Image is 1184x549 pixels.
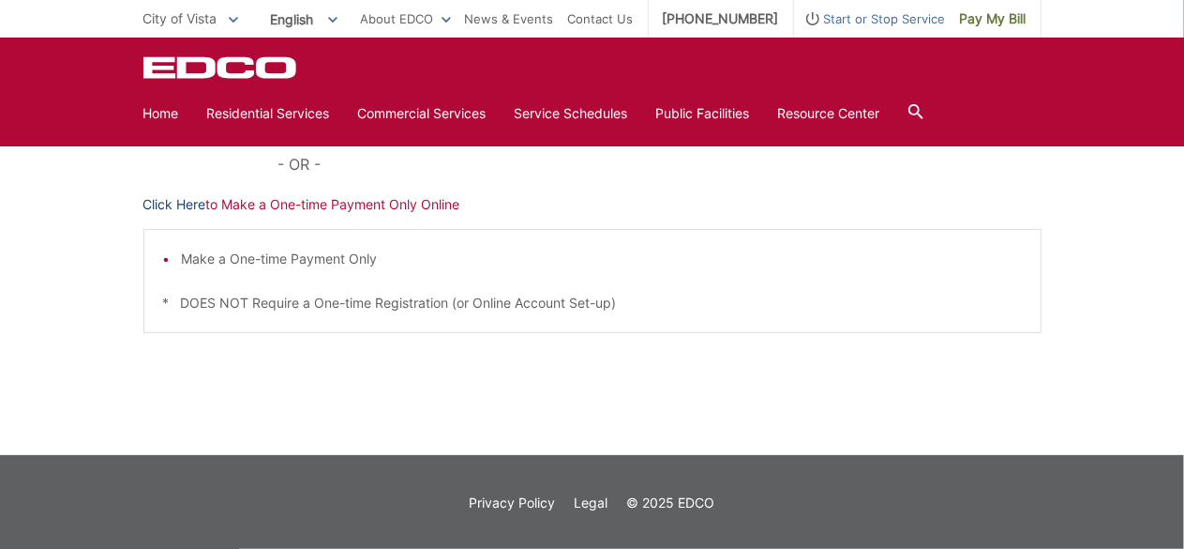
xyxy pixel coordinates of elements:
a: Click Here [143,194,206,215]
a: News & Events [465,8,554,29]
a: EDCD logo. Return to the homepage. [143,56,299,79]
a: About EDCO [361,8,451,29]
a: Resource Center [778,103,880,124]
li: Make a One-time Payment Only [182,249,1022,269]
p: to Make a One-time Payment Only Online [143,194,1042,215]
a: Contact Us [568,8,634,29]
a: Service Schedules [515,103,628,124]
span: Pay My Bill [960,8,1027,29]
p: © 2025 EDCO [627,493,715,513]
a: Privacy Policy [470,493,556,513]
span: City of Vista [143,10,217,26]
p: - OR - [277,151,1041,177]
a: Commercial Services [358,103,487,124]
span: English [257,4,352,35]
p: * DOES NOT Require a One-time Registration (or Online Account Set-up) [163,293,1022,313]
a: Residential Services [207,103,330,124]
a: Public Facilities [656,103,750,124]
a: Home [143,103,179,124]
a: Legal [575,493,608,513]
